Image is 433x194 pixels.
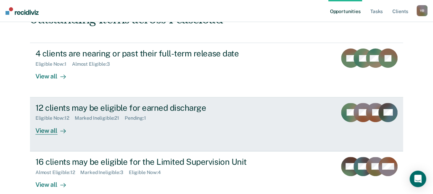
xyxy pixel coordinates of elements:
[72,61,115,67] div: Almost Eligible : 3
[35,121,74,134] div: View all
[416,5,427,16] button: YR
[125,115,152,121] div: Pending : 1
[35,48,277,58] div: 4 clients are nearing or past their full-term release date
[35,175,74,188] div: View all
[35,103,277,113] div: 12 clients may be eligible for earned discharge
[80,170,128,175] div: Marked Ineligible : 3
[129,170,166,175] div: Eligible Now : 4
[6,7,39,15] img: Recidiviz
[35,157,277,167] div: 16 clients may be eligible for the Limited Supervision Unit
[35,115,75,121] div: Eligible Now : 12
[410,171,426,187] div: Open Intercom Messenger
[75,115,125,121] div: Marked Ineligible : 21
[35,67,74,80] div: View all
[35,61,72,67] div: Eligible Now : 1
[30,97,403,151] a: 12 clients may be eligible for earned dischargeEligible Now:12Marked Ineligible:21Pending:1View all
[416,5,427,16] div: Y R
[35,170,81,175] div: Almost Eligible : 12
[30,43,403,97] a: 4 clients are nearing or past their full-term release dateEligible Now:1Almost Eligible:3View all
